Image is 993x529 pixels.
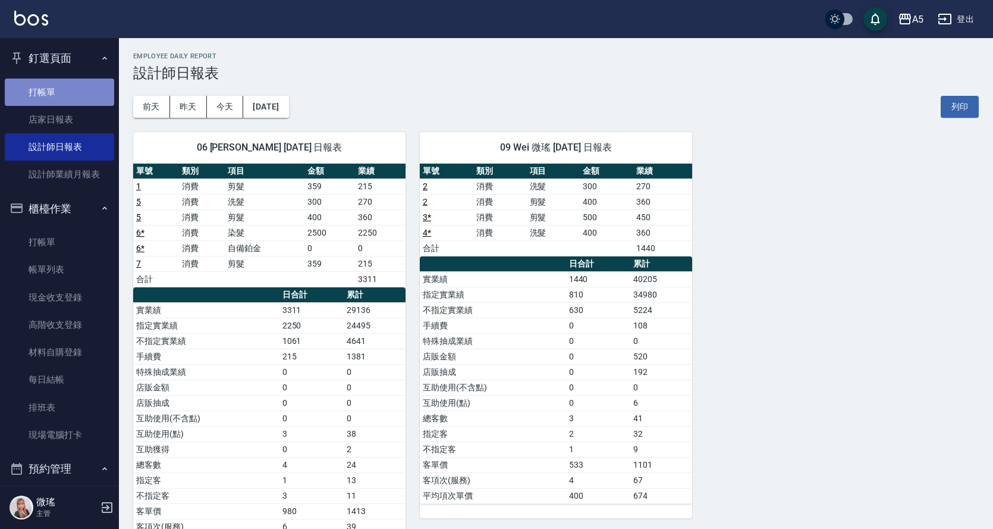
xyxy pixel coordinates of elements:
[420,349,566,364] td: 店販金額
[355,194,406,209] td: 270
[355,256,406,271] td: 215
[133,164,179,179] th: 單號
[420,426,566,442] td: 指定客
[304,194,355,209] td: 300
[355,225,406,240] td: 2250
[225,225,304,240] td: 染髮
[527,164,580,179] th: 項目
[630,333,692,349] td: 0
[434,142,678,154] span: 09 Wei 微瑤 [DATE] 日報表
[420,287,566,302] td: 指定實業績
[207,96,244,118] button: 今天
[420,488,566,503] td: 平均項次單價
[179,225,225,240] td: 消費
[5,453,114,484] button: 預約管理
[225,164,304,179] th: 項目
[279,503,344,519] td: 980
[566,271,630,287] td: 1440
[279,488,344,503] td: 3
[133,380,279,395] td: 店販金額
[420,457,566,472] td: 客單價
[344,395,406,411] td: 0
[566,349,630,364] td: 0
[630,302,692,318] td: 5224
[527,209,580,225] td: 剪髮
[473,179,527,194] td: 消費
[179,240,225,256] td: 消費
[566,256,630,272] th: 日合計
[225,194,304,209] td: 洗髮
[633,209,692,225] td: 450
[36,508,97,519] p: 主管
[420,442,566,457] td: 不指定客
[133,96,170,118] button: 前天
[225,209,304,225] td: 剪髮
[630,287,692,302] td: 34980
[179,164,225,179] th: 類別
[420,333,566,349] td: 特殊抽成業績
[5,193,114,224] button: 櫃檯作業
[5,133,114,161] a: 設計師日報表
[179,179,225,194] td: 消費
[225,179,304,194] td: 剪髮
[630,364,692,380] td: 192
[566,457,630,472] td: 533
[630,395,692,411] td: 6
[5,366,114,393] a: 每日結帳
[473,164,527,179] th: 類別
[5,43,114,74] button: 釘選頁面
[566,395,630,411] td: 0
[133,318,279,333] td: 指定實業績
[566,488,630,503] td: 400
[5,421,114,449] a: 現場電腦打卡
[344,349,406,364] td: 1381
[170,96,207,118] button: 昨天
[630,271,692,287] td: 40205
[420,164,692,256] table: a dense table
[5,106,114,133] a: 店家日報表
[133,302,279,318] td: 實業績
[5,161,114,188] a: 設計師業績月報表
[5,339,114,366] a: 材料自購登錄
[344,318,406,333] td: 24495
[133,411,279,426] td: 互助使用(不含點)
[912,12,923,27] div: A5
[566,318,630,333] td: 0
[344,380,406,395] td: 0
[473,225,527,240] td: 消費
[136,259,141,268] a: 7
[5,394,114,421] a: 排班表
[344,457,406,472] td: 24
[5,79,114,106] a: 打帳單
[420,271,566,287] td: 實業績
[580,209,633,225] td: 500
[633,164,692,179] th: 業績
[355,164,406,179] th: 業績
[344,287,406,303] th: 累計
[344,472,406,488] td: 13
[630,411,692,426] td: 41
[941,96,979,118] button: 列印
[304,209,355,225] td: 400
[566,411,630,426] td: 3
[423,181,428,191] a: 2
[355,240,406,256] td: 0
[133,488,279,503] td: 不指定客
[633,225,692,240] td: 360
[243,96,288,118] button: [DATE]
[179,194,225,209] td: 消費
[133,333,279,349] td: 不指定實業績
[566,364,630,380] td: 0
[355,209,406,225] td: 360
[630,318,692,333] td: 108
[344,442,406,457] td: 2
[580,194,633,209] td: 400
[179,256,225,271] td: 消費
[566,472,630,488] td: 4
[36,496,97,508] h5: 微瑤
[863,7,887,31] button: save
[423,197,428,206] a: 2
[304,164,355,179] th: 金額
[355,271,406,287] td: 3311
[420,380,566,395] td: 互助使用(不含點)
